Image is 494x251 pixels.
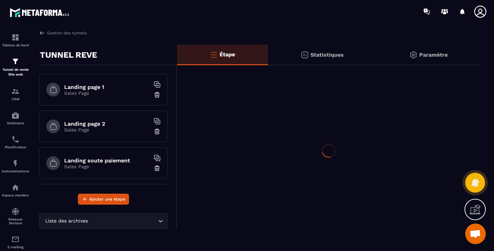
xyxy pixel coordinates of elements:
[11,33,20,42] img: formation
[301,51,309,59] img: stats.20deebd0.svg
[11,135,20,144] img: scheduler
[11,159,20,168] img: automations
[2,130,29,154] a: schedulerschedulerPlanificateur
[310,52,344,58] p: Statistiques
[64,157,150,164] h6: Landing soute paiement
[11,87,20,95] img: formation
[419,52,448,58] p: Paramètre
[154,128,161,135] img: trash
[64,121,150,127] h6: Landing page 2
[2,82,29,106] a: formationformationCRM
[2,97,29,101] p: CRM
[2,121,29,125] p: Webinaire
[409,51,417,59] img: setting-gr.5f69749f.svg
[64,164,150,169] p: Sales Page
[44,217,89,225] span: Liste des archives
[89,217,156,225] input: Search for option
[2,178,29,202] a: automationsautomationsEspace membre
[210,50,218,59] img: bars-o.4a397970.svg
[2,28,29,52] a: formationformationTableau de bord
[2,217,29,225] p: Réseaux Sociaux
[39,30,45,36] img: arrow
[2,43,29,47] p: Tableau de bord
[64,84,150,90] h6: Landing page 1
[11,57,20,66] img: formation
[2,106,29,130] a: automationsautomationsWebinaire
[2,245,29,249] p: E-mailing
[154,165,161,172] img: trash
[2,67,29,77] p: Tunnel de vente Site web
[2,202,29,230] a: social-networksocial-networkRéseaux Sociaux
[40,48,97,62] p: TUNNEL REVE
[2,145,29,149] p: Planificateur
[2,193,29,197] p: Espace membre
[2,154,29,178] a: automationsautomationsAutomatisations
[39,213,168,229] div: Search for option
[154,91,161,98] img: trash
[64,127,150,133] p: Sales Page
[2,52,29,82] a: formationformationTunnel de vente Site web
[10,6,71,19] img: logo
[11,207,20,216] img: social-network
[89,196,125,203] span: Ajouter une étape
[11,235,20,243] img: email
[64,90,150,96] p: Sales Page
[465,224,486,244] div: Ouvrir le chat
[11,111,20,119] img: automations
[11,183,20,192] img: automations
[39,30,87,36] a: Gestion des tunnels
[2,169,29,173] p: Automatisations
[220,51,235,58] p: Étape
[78,194,129,205] button: Ajouter une étape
